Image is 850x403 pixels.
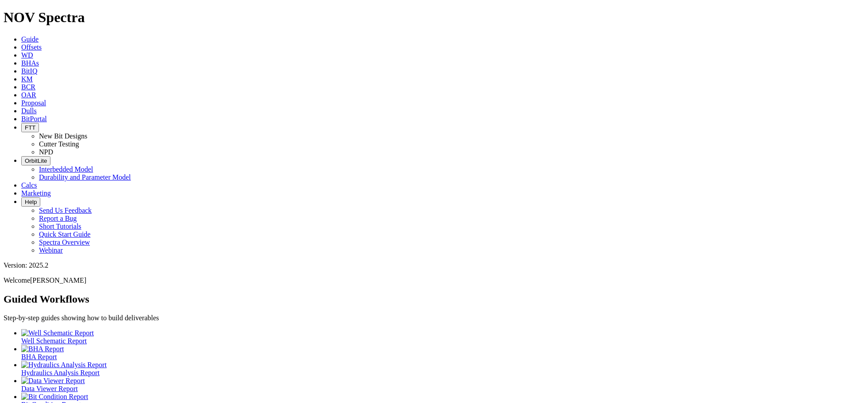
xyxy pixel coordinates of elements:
[21,123,39,132] button: FTT
[25,157,47,164] span: OrbitLite
[21,377,846,392] a: Data Viewer Report Data Viewer Report
[39,148,53,156] a: NPD
[21,181,37,189] a: Calcs
[21,83,35,91] a: BCR
[21,353,57,361] span: BHA Report
[21,361,846,376] a: Hydraulics Analysis Report Hydraulics Analysis Report
[21,369,100,376] span: Hydraulics Analysis Report
[4,261,846,269] div: Version: 2025.2
[21,91,36,99] a: OAR
[21,51,33,59] a: WD
[21,329,846,345] a: Well Schematic Report Well Schematic Report
[21,345,846,361] a: BHA Report BHA Report
[21,337,87,345] span: Well Schematic Report
[21,189,51,197] a: Marketing
[21,99,46,107] a: Proposal
[21,107,37,115] a: Dulls
[21,35,39,43] a: Guide
[21,345,64,353] img: BHA Report
[21,361,107,369] img: Hydraulics Analysis Report
[21,75,33,83] a: KM
[21,115,47,123] a: BitPortal
[4,9,846,26] h1: NOV Spectra
[25,124,35,131] span: FTT
[21,329,94,337] img: Well Schematic Report
[21,377,85,385] img: Data Viewer Report
[39,238,90,246] a: Spectra Overview
[30,276,86,284] span: [PERSON_NAME]
[39,207,92,214] a: Send Us Feedback
[39,223,81,230] a: Short Tutorials
[39,246,63,254] a: Webinar
[39,132,87,140] a: New Bit Designs
[21,67,37,75] a: BitIQ
[39,173,131,181] a: Durability and Parameter Model
[21,385,78,392] span: Data Viewer Report
[4,293,846,305] h2: Guided Workflows
[39,165,93,173] a: Interbedded Model
[39,230,90,238] a: Quick Start Guide
[25,199,37,205] span: Help
[39,140,79,148] a: Cutter Testing
[21,197,40,207] button: Help
[21,43,42,51] a: Offsets
[21,156,50,165] button: OrbitLite
[21,59,39,67] a: BHAs
[4,314,846,322] p: Step-by-step guides showing how to build deliverables
[39,215,77,222] a: Report a Bug
[4,276,846,284] p: Welcome
[21,393,88,401] img: Bit Condition Report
